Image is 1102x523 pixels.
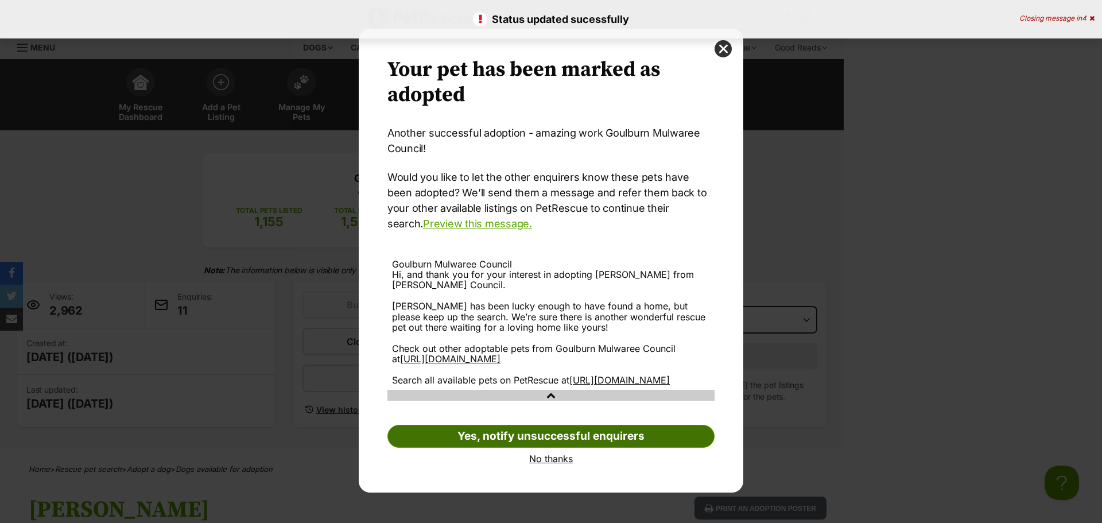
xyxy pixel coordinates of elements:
a: Preview this message. [423,218,532,230]
button: close [715,40,732,57]
h2: Your pet has been marked as adopted [387,57,715,108]
a: Yes, notify unsuccessful enquirers [387,425,715,448]
a: [URL][DOMAIN_NAME] [569,374,670,386]
p: Status updated sucessfully [11,11,1091,27]
div: Closing message in [1019,14,1095,22]
p: Would you like to let the other enquirers know these pets have been adopted? We’ll send them a me... [387,169,715,231]
p: Another successful adoption - amazing work Goulburn Mulwaree Council! [387,125,715,156]
a: No thanks [387,454,715,464]
a: [URL][DOMAIN_NAME] [400,353,500,365]
span: Goulburn Mulwaree Council [392,258,512,270]
span: 4 [1082,14,1087,22]
div: Hi, and thank you for your interest in adopting [PERSON_NAME] from [PERSON_NAME] Council. [PERSON... [392,269,710,385]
